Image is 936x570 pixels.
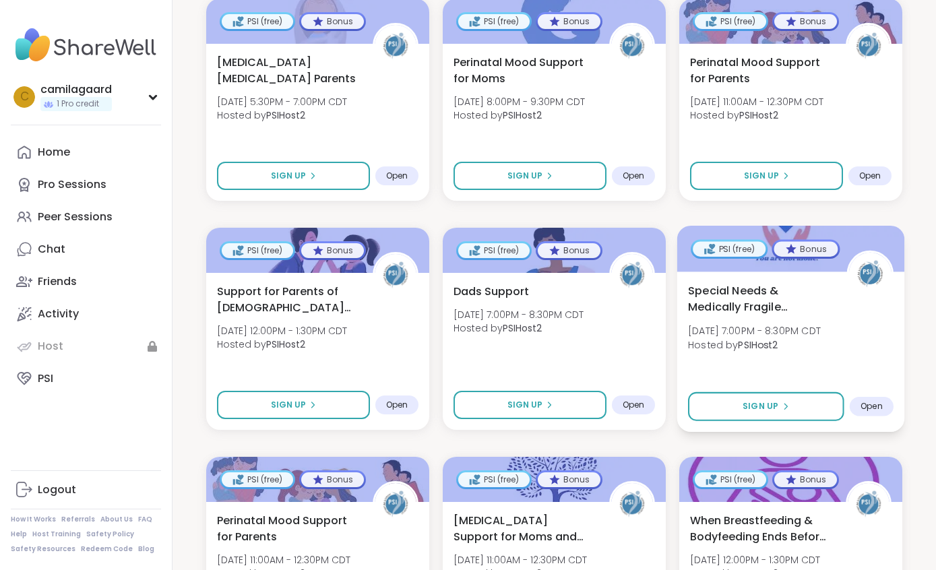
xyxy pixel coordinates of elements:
img: PSIHost2 [375,25,416,67]
b: PSIHost2 [503,321,542,335]
span: Open [623,400,644,410]
span: Open [386,170,408,181]
span: Perinatal Mood Support for Moms [454,55,594,87]
div: Bonus [301,472,364,487]
img: PSIHost2 [375,483,416,525]
div: Bonus [774,241,838,256]
img: PSIHost2 [849,253,892,295]
span: [DATE] 11:00AM - 12:30PM CDT [690,95,823,108]
span: Hosted by [454,108,585,122]
div: PSI (free) [458,14,530,29]
span: Sign Up [507,399,542,411]
div: Bonus [774,472,837,487]
span: 1 Pro credit [57,98,99,110]
span: [DATE] 12:00PM - 1:30PM CDT [217,324,347,338]
span: Open [386,400,408,410]
img: PSIHost2 [375,254,416,296]
span: [MEDICAL_DATA] [MEDICAL_DATA] Parents [217,55,358,87]
span: Sign Up [271,170,306,182]
div: Friends [38,274,77,289]
button: Sign Up [690,162,843,190]
span: Sign Up [271,399,306,411]
span: Hosted by [690,108,823,122]
a: PSI [11,362,161,395]
span: Sign Up [744,170,779,182]
span: [DATE] 11:00AM - 12:30PM CDT [217,553,350,567]
div: Pro Sessions [38,177,106,192]
a: Help [11,530,27,539]
a: Chat [11,233,161,265]
img: PSIHost2 [611,483,653,525]
div: Home [38,145,70,160]
img: PSIHost2 [611,254,653,296]
button: Sign Up [217,391,370,419]
div: Peer Sessions [38,210,113,224]
img: PSIHost2 [848,25,890,67]
b: PSIHost2 [266,108,305,122]
b: PSIHost2 [503,108,542,122]
div: Bonus [301,243,364,258]
span: Hosted by [217,108,347,122]
span: Hosted by [454,321,584,335]
b: PSIHost2 [738,338,778,351]
div: PSI [38,371,53,386]
a: Safety Resources [11,544,75,554]
div: Host [38,339,63,354]
img: PSIHost2 [848,483,890,525]
div: PSI (free) [458,243,530,258]
span: Support for Parents of [DEMOGRAPHIC_DATA] Children [217,284,358,316]
span: Sign Up [743,400,778,412]
button: Sign Up [217,162,370,190]
div: PSI (free) [695,472,766,487]
a: How It Works [11,515,56,524]
span: [MEDICAL_DATA] Support for Moms and Birthing People [454,513,594,545]
b: PSIHost2 [266,338,305,351]
a: FAQ [138,515,152,524]
span: [DATE] 7:00PM - 8:30PM CDT [688,324,821,338]
span: [DATE] 5:30PM - 7:00PM CDT [217,95,347,108]
span: When Breastfeeding & Bodyfeeding Ends Before Ready [690,513,831,545]
div: Bonus [301,14,364,29]
a: Activity [11,298,161,330]
div: PSI (free) [458,472,530,487]
div: Activity [38,307,79,321]
div: Bonus [774,14,837,29]
button: Sign Up [454,391,606,419]
span: [DATE] 11:00AM - 12:30PM CDT [454,553,587,567]
a: About Us [100,515,133,524]
span: Perinatal Mood Support for Parents [690,55,831,87]
span: Dads Support [454,284,529,300]
div: PSI (free) [693,241,766,256]
span: Perinatal Mood Support for Parents [217,513,358,545]
button: Sign Up [688,392,844,421]
img: ShareWell Nav Logo [11,22,161,69]
span: Open [861,401,883,412]
a: Blog [138,544,154,554]
button: Sign Up [454,162,606,190]
span: Open [859,170,881,181]
span: Sign Up [507,170,542,182]
span: [DATE] 7:00PM - 8:30PM CDT [454,308,584,321]
a: Pro Sessions [11,168,161,201]
div: PSI (free) [222,243,293,258]
b: PSIHost2 [739,108,778,122]
div: camilagaard [40,82,112,97]
div: Bonus [538,472,600,487]
div: Chat [38,242,65,257]
span: Special Needs & Medically Fragile Parenting [688,282,832,315]
span: Hosted by [688,338,821,351]
div: PSI (free) [222,14,293,29]
div: Bonus [538,243,600,258]
a: Logout [11,474,161,506]
div: PSI (free) [222,472,293,487]
a: Peer Sessions [11,201,161,233]
a: Safety Policy [86,530,134,539]
div: Bonus [538,14,600,29]
span: Hosted by [217,338,347,351]
span: [DATE] 8:00PM - 9:30PM CDT [454,95,585,108]
a: Host Training [32,530,81,539]
span: c [20,88,29,106]
a: Redeem Code [81,544,133,554]
div: Logout [38,482,76,497]
span: [DATE] 12:00PM - 1:30PM CDT [690,553,820,567]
